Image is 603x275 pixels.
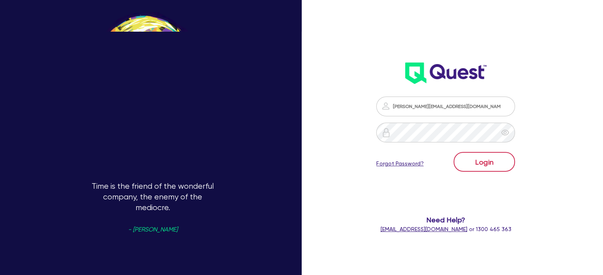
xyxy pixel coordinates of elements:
[381,128,391,137] img: icon-password
[501,129,509,137] span: eye
[368,214,524,225] span: Need Help?
[376,159,423,168] a: Forgot Password?
[380,226,511,232] span: or 1300 465 363
[405,63,486,84] img: wH2k97JdezQIQAAAABJRU5ErkJggg==
[380,226,467,232] a: [EMAIL_ADDRESS][DOMAIN_NAME]
[128,227,178,233] span: - [PERSON_NAME]
[381,101,391,111] img: icon-password
[454,152,515,172] button: Login
[376,97,515,116] input: Email address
